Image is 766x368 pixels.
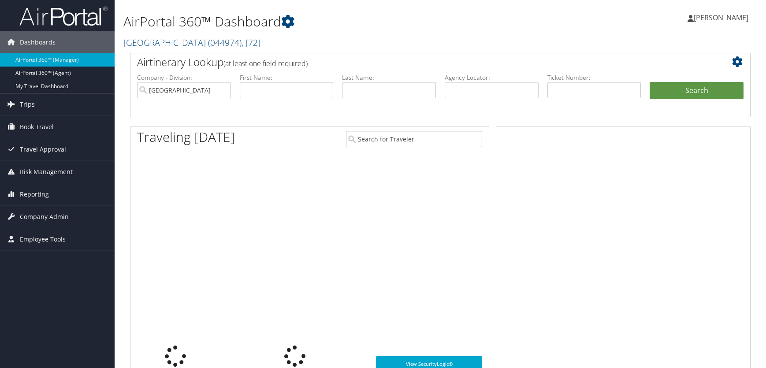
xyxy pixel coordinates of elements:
[688,4,757,31] a: [PERSON_NAME]
[19,6,108,26] img: airportal-logo.png
[137,55,692,70] h2: Airtinerary Lookup
[208,37,242,48] span: ( 044974 )
[20,206,69,228] span: Company Admin
[223,59,308,68] span: (at least one field required)
[650,82,744,100] button: Search
[694,13,748,22] span: [PERSON_NAME]
[346,131,482,147] input: Search for Traveler
[445,73,539,82] label: Agency Locator:
[240,73,334,82] label: First Name:
[123,37,260,48] a: [GEOGRAPHIC_DATA]
[20,31,56,53] span: Dashboards
[20,116,54,138] span: Book Travel
[20,161,73,183] span: Risk Management
[123,12,546,31] h1: AirPortal 360™ Dashboard
[137,73,231,82] label: Company - Division:
[242,37,260,48] span: , [ 72 ]
[137,128,235,146] h1: Traveling [DATE]
[20,138,66,160] span: Travel Approval
[20,228,66,250] span: Employee Tools
[342,73,436,82] label: Last Name:
[20,183,49,205] span: Reporting
[547,73,641,82] label: Ticket Number:
[20,93,35,115] span: Trips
